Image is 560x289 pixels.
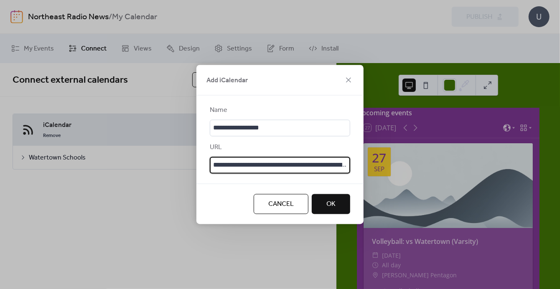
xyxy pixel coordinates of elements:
[268,199,294,209] span: Cancel
[210,106,349,116] div: Name
[254,194,308,214] button: Cancel
[312,194,350,214] button: OK
[326,199,336,209] span: OK
[210,143,349,153] div: URL
[206,76,248,86] span: Add iCalendar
